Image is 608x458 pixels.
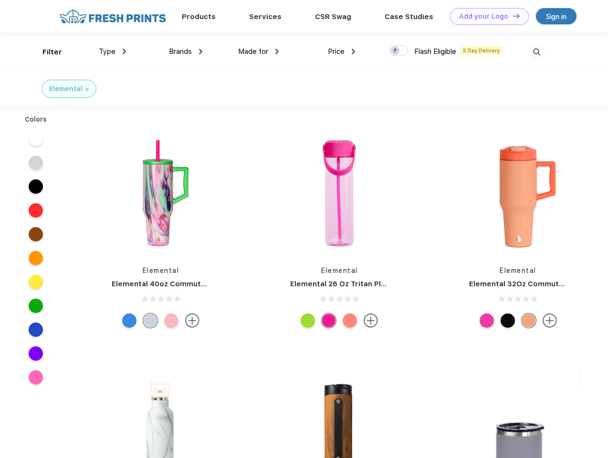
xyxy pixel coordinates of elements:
[290,280,448,288] a: Elemental 26 Oz Tritan Plastic Water Bottle
[249,12,282,21] a: Services
[501,313,515,328] div: Black Speckle
[143,267,179,274] a: Elemental
[97,129,224,256] img: func=resize&h=266
[185,313,199,328] img: more.svg
[543,313,557,328] img: more.svg
[529,44,545,60] img: desktop_search.svg
[276,129,403,256] img: func=resize&h=266
[480,313,494,328] div: Hot Pink
[321,267,358,274] a: Elemental
[460,46,503,55] span: 5 Day Delivery
[343,313,357,328] div: Cotton candy
[513,13,520,19] img: DT
[455,129,582,256] img: func=resize&h=266
[123,49,126,54] img: dropdown.png
[42,47,62,58] div: Filter
[238,47,268,56] span: Made for
[85,88,89,91] img: filter_cancel.svg
[500,267,536,274] a: Elemental
[301,313,315,328] div: Key lime
[352,49,355,54] img: dropdown.png
[182,12,216,21] a: Products
[328,47,345,56] span: Price
[275,49,279,54] img: dropdown.png
[322,313,336,328] div: Hot pink
[459,12,508,21] div: Add your Logo
[364,313,378,328] img: more.svg
[315,12,351,21] a: CSR Swag
[57,8,169,25] img: fo%20logo%202.webp
[169,47,192,56] span: Brands
[546,11,566,22] div: Sign in
[99,47,115,56] span: Type
[18,114,54,125] div: Colors
[143,313,157,328] div: Aurora Dream
[522,313,536,328] div: Peach Sunrise
[164,313,178,328] div: Rose
[49,84,83,94] div: Elemental
[536,8,577,24] a: Sign in
[199,49,202,54] img: dropdown.png
[112,280,241,288] a: Elemental 40oz Commuter Tumbler
[469,280,599,288] a: Elemental 32Oz Commuter Tumbler
[414,47,456,56] span: Flash Eligible
[122,313,136,328] div: Blue tile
